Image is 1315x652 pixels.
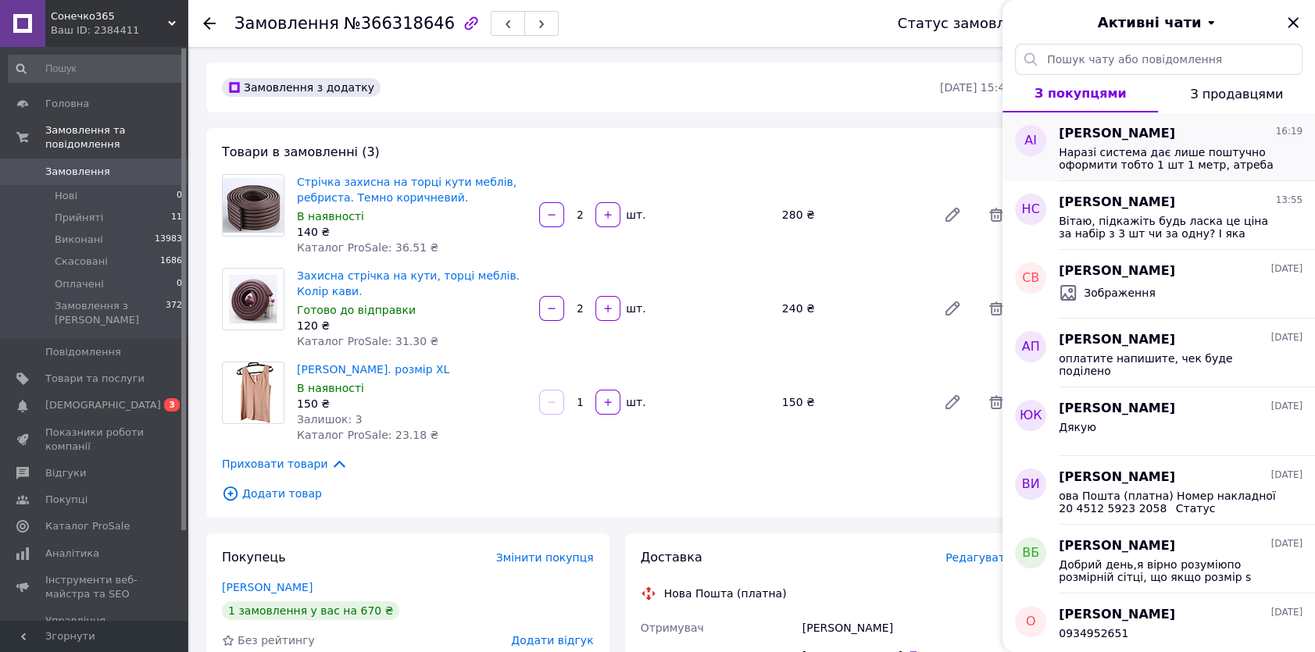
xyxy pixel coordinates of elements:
[222,581,313,593] a: [PERSON_NAME]
[171,211,182,225] span: 11
[1024,132,1037,150] span: АІ
[177,277,182,291] span: 0
[1059,331,1175,349] span: [PERSON_NAME]
[45,123,188,151] span: Замовлення та повідомлення
[622,394,647,410] div: шт.
[45,398,161,412] span: [DEMOGRAPHIC_DATA]
[776,297,931,319] div: 240 ₴
[622,301,647,316] div: шт.
[1059,558,1281,583] span: Добрий день,я вірно розуміюпо розмірній сітці, що якщо розмір s esmara,то вони на наш 46 розмір п...
[55,233,103,247] span: Виконані
[1270,537,1302,550] span: [DATE]
[177,189,182,203] span: 0
[222,550,286,565] span: Покупець
[937,387,968,418] a: Редагувати
[1020,407,1042,425] span: ЮК
[297,176,516,204] a: Стрічка захисна на торці кути меблів, ребриста. Темно коричневий.
[222,455,348,472] span: Приховати товари
[45,519,130,533] span: Каталог ProSale
[1022,338,1040,356] span: АП
[234,14,339,33] span: Замовлення
[222,485,1012,502] span: Додати товар
[1059,469,1175,486] span: [PERSON_NAME]
[222,78,381,97] div: Замовлення з додатку
[1022,269,1039,287] span: СВ
[8,55,184,83] input: Пошук
[1059,537,1175,555] span: [PERSON_NAME]
[297,429,438,441] span: Каталог ProSale: 23.18 ₴
[1002,181,1315,250] button: НС[PERSON_NAME]13:55Вітаю, підкажіть будь ласка це ціна за набір з 3 шт чи за одну? І яка довжина...
[297,335,438,347] span: Каталог ProSale: 31.30 ₴
[622,207,647,223] div: шт.
[222,601,399,620] div: 1 замовлення у вас на 670 ₴
[45,573,145,601] span: Інструменти веб-майстра та SEO
[799,614,1015,642] div: [PERSON_NAME]
[641,550,702,565] span: Доставка
[1034,86,1127,101] span: З покупцями
[203,16,216,31] div: Повернутися назад
[945,551,1012,564] span: Редагувати
[1002,75,1158,112] button: З покупцями
[297,269,520,297] a: Захисна стрічка на кути, торці меблів. Колір кави.
[55,277,104,291] span: Оплачені
[1270,331,1302,344] span: [DATE]
[297,396,527,412] div: 150 ₴
[45,547,99,561] span: Аналітика
[1015,44,1302,75] input: Пошук чату або повідомлення
[1002,250,1315,319] button: СВ[PERSON_NAME][DATE]Зображення
[297,318,527,333] div: 120 ₴
[981,387,1012,418] span: Видалити
[223,178,284,233] img: Стрічка захисна на торці кути меблів, ребриста. Темно коричневий.
[223,275,284,323] img: Захисна стрічка на кути, торці меблів. Колір кави.
[1021,201,1039,219] span: НС
[344,14,455,33] span: №366318646
[45,97,89,111] span: Головна
[1059,146,1281,171] span: Наразі система дає лише поштучно оформити тобто 1 шт 1 метр, атреба трошки більше ніж 2 метри
[45,493,88,507] span: Покупці
[55,211,103,225] span: Прийняті
[160,255,182,269] span: 1686
[1002,112,1315,181] button: АІ[PERSON_NAME]16:19Наразі система дає лише поштучно оформити тобто 1 шт 1 метр, атреба трошки бі...
[1002,456,1315,525] button: ВИ[PERSON_NAME][DATE]ова Пошта (платна) Номер накладної 20 4512 5923 2058 Статус відправлення Гот...
[155,233,182,247] span: 13983
[230,362,277,423] img: Майка жіноча Esmara. розмір XL
[45,372,145,386] span: Товари та послуги
[1158,75,1315,112] button: З продавцями
[238,634,315,647] span: Без рейтингу
[511,634,593,647] span: Додати відгук
[1284,13,1302,32] button: Закрити
[222,144,380,159] span: Товари в замовленні (3)
[166,299,182,327] span: 372
[1084,285,1156,301] span: Зображення
[45,426,145,454] span: Показники роботи компанії
[1046,12,1271,33] button: Активні чати
[164,398,180,412] span: 3
[1059,215,1281,240] span: Вітаю, підкажіть будь ласка це ціна за набір з 3 шт чи за одну? І яка довжина якщо можна? Дякую
[1059,606,1175,624] span: [PERSON_NAME]
[981,199,1012,230] span: Видалити
[1270,469,1302,482] span: [DATE]
[297,363,449,376] a: [PERSON_NAME]. розмір XL
[776,204,931,226] div: 280 ₴
[1097,12,1201,33] span: Активні чати
[937,293,968,324] a: Редагувати
[1059,627,1128,640] span: 0934952651
[1059,421,1096,433] span: Дякую
[297,210,364,223] span: В наявності
[45,165,110,179] span: Замовлення
[1022,544,1039,562] span: ВБ
[1002,525,1315,593] button: ВБ[PERSON_NAME][DATE]Добрий день,я вірно розуміюпо розмірній сітці, що якщо розмір s esmara,то во...
[898,16,1042,31] div: Статус замовлення
[45,466,86,480] span: Відгуки
[937,199,968,230] a: Редагувати
[1059,262,1175,280] span: [PERSON_NAME]
[1275,194,1302,207] span: 13:55
[1059,490,1281,515] span: ова Пошта (платна) Номер накладної 20 4512 5923 2058 Статус відправлення Готово до видачі Отримув...
[1002,319,1315,387] button: АП[PERSON_NAME][DATE]оплатите напишите, чек буде поділено
[1059,194,1175,212] span: [PERSON_NAME]
[1026,613,1036,631] span: О
[940,81,1012,94] time: [DATE] 15:41
[1022,476,1040,493] span: ВИ
[1059,352,1281,377] span: оплатите напишите, чек буде поділено
[1002,387,1315,456] button: ЮК[PERSON_NAME][DATE]Дякую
